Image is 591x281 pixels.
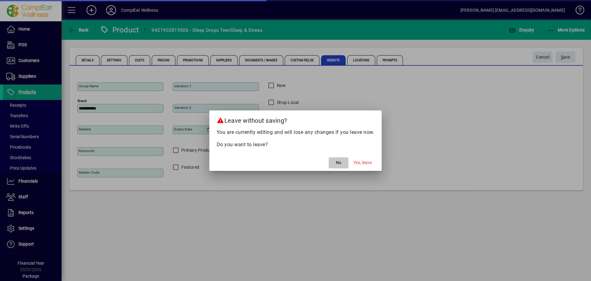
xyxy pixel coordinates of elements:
[353,159,372,166] span: Yes, leave
[329,157,348,168] button: No
[217,141,375,148] p: Do you want to leave?
[209,110,382,128] h2: Leave without saving?
[217,129,375,136] p: You are currently editing and will lose any changes if you leave now.
[336,159,341,166] span: No
[351,157,374,168] button: Yes, leave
